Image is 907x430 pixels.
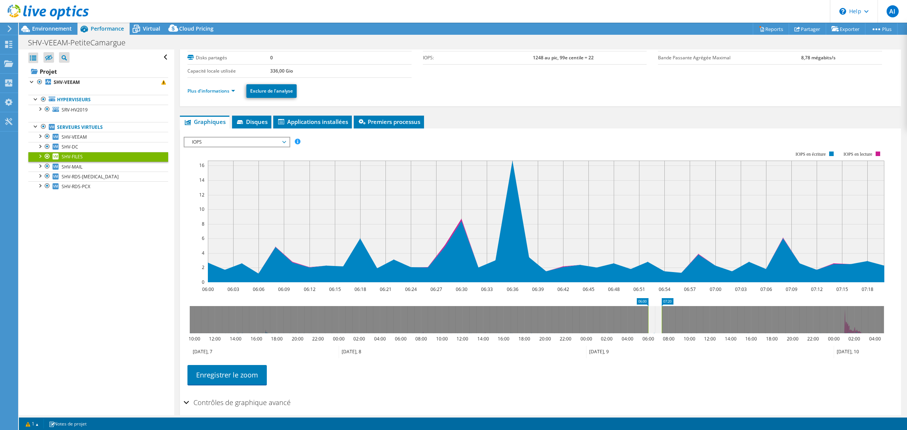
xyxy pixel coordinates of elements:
[456,286,467,292] text: 06:30
[270,68,293,74] b: 336,00 Gio
[304,286,316,292] text: 06:12
[62,134,87,140] span: SHV-VEEAM
[202,264,204,271] text: 2
[187,67,270,75] label: Capacité locale utilisée
[187,88,235,94] a: Plus d'informations
[684,286,696,292] text: 06:57
[353,336,365,342] text: 02:00
[789,23,826,35] a: Partager
[786,286,797,292] text: 07:09
[28,162,168,172] a: SHV-MAIL
[246,84,297,98] a: Exclure de l'analyse
[43,419,92,428] a: Notes de projet
[844,152,872,157] text: IOPS en lecture
[760,286,772,292] text: 07:06
[333,336,345,342] text: 00:00
[557,286,569,292] text: 06:42
[28,152,168,162] a: SHV-FILES
[869,336,881,342] text: 04:00
[32,25,72,32] span: Environnement
[374,336,386,342] text: 04:00
[329,286,341,292] text: 06:15
[28,105,168,114] a: SRV-HV2019
[228,286,239,292] text: 06:03
[405,286,417,292] text: 06:24
[91,25,124,32] span: Performance
[633,286,645,292] text: 06:51
[202,250,204,256] text: 4
[20,419,44,428] a: 1
[395,336,407,342] text: 06:00
[862,286,873,292] text: 07:18
[560,336,571,342] text: 22:00
[184,395,291,410] h2: Contrôles de graphique avancé
[848,336,860,342] text: 02:00
[28,172,168,181] a: SHV-RDS-[MEDICAL_DATA]
[580,336,592,342] text: 00:00
[826,23,865,35] a: Exporter
[828,336,840,342] text: 00:00
[277,118,348,125] span: Applications installées
[457,336,468,342] text: 12:00
[583,286,594,292] text: 06:45
[188,138,285,147] span: IOPS
[199,177,204,183] text: 14
[658,54,801,62] label: Bande Passante Agrégée Maximal
[202,235,204,241] text: 6
[865,23,898,35] a: Plus
[209,336,221,342] text: 12:00
[836,286,848,292] text: 07:15
[28,181,168,191] a: SHV-RDS-PCX
[659,286,670,292] text: 06:54
[202,286,214,292] text: 06:00
[54,79,80,85] b: SHV-VEEAM
[251,336,262,342] text: 16:00
[199,162,204,169] text: 16
[477,336,489,342] text: 14:00
[684,336,695,342] text: 10:00
[735,286,747,292] text: 07:03
[143,25,160,32] span: Virtual
[62,107,88,113] span: SRV-HV2019
[62,183,90,190] span: SHV-RDS-PCX
[187,365,267,385] a: Enregistrer le zoom
[745,336,757,342] text: 16:00
[710,286,721,292] text: 07:00
[811,286,823,292] text: 07:12
[663,336,675,342] text: 08:00
[807,336,819,342] text: 22:00
[28,65,168,77] a: Projet
[202,221,204,227] text: 8
[801,54,836,61] b: 8,78 mégabits/s
[25,39,137,47] h1: SHV-VEEAM-PetiteCamargue
[887,5,899,17] span: AI
[28,122,168,132] a: Serveurs virtuels
[423,54,533,62] label: IOPS:
[430,286,442,292] text: 06:27
[179,25,214,32] span: Cloud Pricing
[354,286,366,292] text: 06:18
[62,164,82,170] span: SHV-MAIL
[28,77,168,87] a: SHV-VEEAM
[498,336,509,342] text: 16:00
[601,336,613,342] text: 02:00
[270,54,273,61] b: 0
[704,336,716,342] text: 12:00
[230,336,241,342] text: 14:00
[62,153,83,160] span: SHV-FILES
[533,54,594,61] b: 1248 au pic, 99e centile = 22
[292,336,303,342] text: 20:00
[236,118,268,125] span: Disques
[358,118,420,125] span: Premiers processus
[839,8,846,15] svg: \n
[199,192,204,198] text: 12
[415,336,427,342] text: 08:00
[28,95,168,105] a: Hyperviseurs
[312,336,324,342] text: 22:00
[62,173,119,180] span: SHV-RDS-[MEDICAL_DATA]
[184,118,226,125] span: Graphiques
[753,23,789,35] a: Reports
[62,144,78,150] span: SHV-DC
[436,336,448,342] text: 10:00
[725,336,737,342] text: 14:00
